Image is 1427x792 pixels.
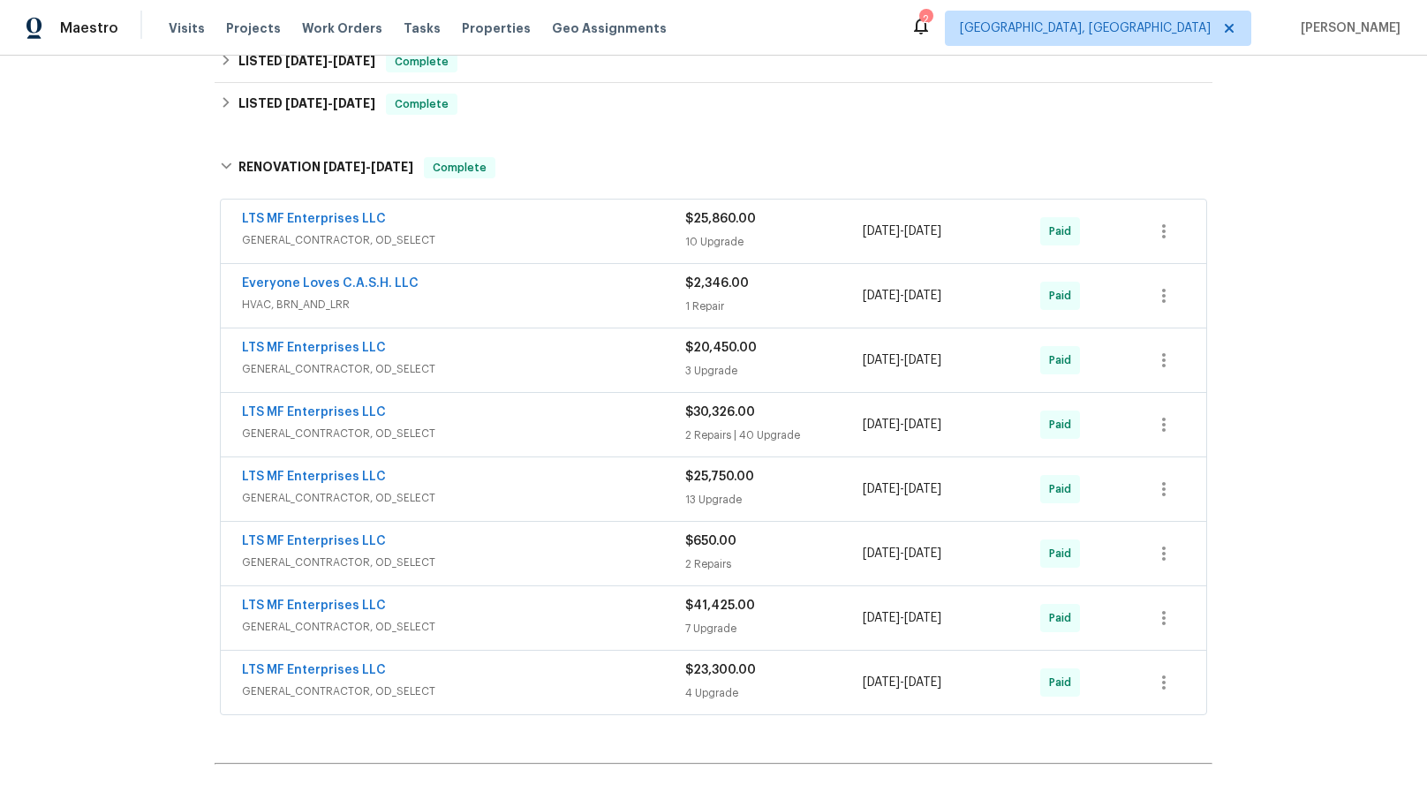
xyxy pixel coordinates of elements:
[242,683,685,700] span: GENERAL_CONTRACTOR, OD_SELECT
[404,22,441,34] span: Tasks
[863,480,941,498] span: -
[685,664,756,676] span: $23,300.00
[863,676,900,689] span: [DATE]
[863,483,900,495] span: [DATE]
[863,416,941,434] span: -
[215,140,1212,196] div: RENOVATION [DATE]-[DATE]Complete
[685,277,749,290] span: $2,346.00
[388,95,456,113] span: Complete
[226,19,281,37] span: Projects
[1049,609,1078,627] span: Paid
[242,360,685,378] span: GENERAL_CONTRACTOR, OD_SELECT
[685,600,755,612] span: $41,425.00
[1049,287,1078,305] span: Paid
[904,225,941,238] span: [DATE]
[685,535,736,547] span: $650.00
[863,225,900,238] span: [DATE]
[323,161,366,173] span: [DATE]
[1294,19,1401,37] span: [PERSON_NAME]
[242,489,685,507] span: GENERAL_CONTRACTOR, OD_SELECT
[904,676,941,689] span: [DATE]
[242,406,386,419] a: LTS MF Enterprises LLC
[685,362,863,380] div: 3 Upgrade
[242,425,685,442] span: GENERAL_CONTRACTOR, OD_SELECT
[863,674,941,691] span: -
[863,351,941,369] span: -
[285,55,328,67] span: [DATE]
[863,290,900,302] span: [DATE]
[904,419,941,431] span: [DATE]
[685,298,863,315] div: 1 Repair
[685,426,863,444] div: 2 Repairs | 40 Upgrade
[904,483,941,495] span: [DATE]
[960,19,1211,37] span: [GEOGRAPHIC_DATA], [GEOGRAPHIC_DATA]
[552,19,667,37] span: Geo Assignments
[371,161,413,173] span: [DATE]
[323,161,413,173] span: -
[285,55,375,67] span: -
[863,609,941,627] span: -
[904,354,941,366] span: [DATE]
[238,94,375,115] h6: LISTED
[1049,223,1078,240] span: Paid
[285,97,375,109] span: -
[242,213,386,225] a: LTS MF Enterprises LLC
[685,684,863,702] div: 4 Upgrade
[1049,351,1078,369] span: Paid
[863,547,900,560] span: [DATE]
[863,545,941,562] span: -
[863,354,900,366] span: [DATE]
[60,19,118,37] span: Maestro
[333,97,375,109] span: [DATE]
[685,213,756,225] span: $25,860.00
[242,277,419,290] a: Everyone Loves C.A.S.H. LLC
[302,19,382,37] span: Work Orders
[242,618,685,636] span: GENERAL_CONTRACTOR, OD_SELECT
[904,290,941,302] span: [DATE]
[242,231,685,249] span: GENERAL_CONTRACTOR, OD_SELECT
[863,287,941,305] span: -
[863,419,900,431] span: [DATE]
[215,41,1212,83] div: LISTED [DATE]-[DATE]Complete
[1049,674,1078,691] span: Paid
[242,664,386,676] a: LTS MF Enterprises LLC
[1049,416,1078,434] span: Paid
[333,55,375,67] span: [DATE]
[242,471,386,483] a: LTS MF Enterprises LLC
[685,555,863,573] div: 2 Repairs
[242,554,685,571] span: GENERAL_CONTRACTOR, OD_SELECT
[242,535,386,547] a: LTS MF Enterprises LLC
[685,406,755,419] span: $30,326.00
[685,233,863,251] div: 10 Upgrade
[863,223,941,240] span: -
[285,97,328,109] span: [DATE]
[426,159,494,177] span: Complete
[388,53,456,71] span: Complete
[462,19,531,37] span: Properties
[904,547,941,560] span: [DATE]
[169,19,205,37] span: Visits
[685,620,863,637] div: 7 Upgrade
[919,11,932,28] div: 2
[685,342,757,354] span: $20,450.00
[685,471,754,483] span: $25,750.00
[238,157,413,178] h6: RENOVATION
[1049,480,1078,498] span: Paid
[685,491,863,509] div: 13 Upgrade
[904,612,941,624] span: [DATE]
[238,51,375,72] h6: LISTED
[242,296,685,313] span: HVAC, BRN_AND_LRR
[1049,545,1078,562] span: Paid
[242,342,386,354] a: LTS MF Enterprises LLC
[242,600,386,612] a: LTS MF Enterprises LLC
[863,612,900,624] span: [DATE]
[215,83,1212,125] div: LISTED [DATE]-[DATE]Complete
